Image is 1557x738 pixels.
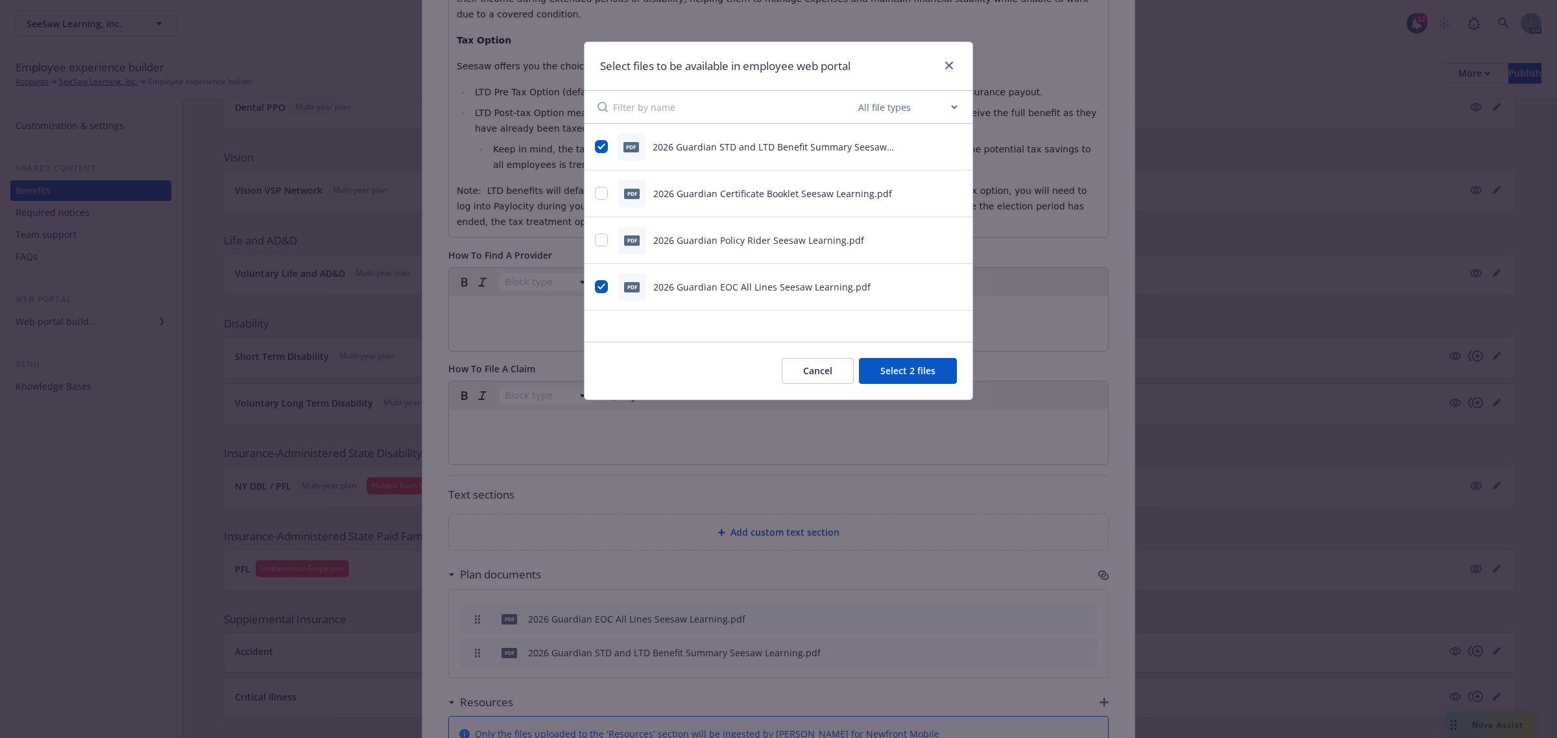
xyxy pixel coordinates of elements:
[859,358,957,384] button: Select 2 files
[930,233,940,247] button: download file
[930,187,940,200] button: download file
[653,187,892,200] span: 2026 Guardian Certificate Booklet Seesaw Learning.pdf
[950,280,962,294] button: preview file
[653,234,864,246] span: 2026 Guardian Policy Rider Seesaw Learning.pdf
[623,142,639,152] span: pdf
[613,91,856,123] input: Filter by name
[624,189,640,198] span: pdf
[950,233,962,247] button: preview file
[950,187,962,200] button: preview file
[653,281,871,293] span: 2026 Guardian EOC All Lines Seesaw Learning.pdf
[600,58,851,75] h1: Select files to be available in employee web portal
[597,102,608,112] svg: Search
[941,58,957,73] a: close
[653,141,894,167] span: 2026 Guardian STD and LTD Benefit Summary Seesaw Learning.pdf
[624,235,640,245] span: pdf
[930,280,940,294] button: download file
[782,358,854,384] button: Cancel
[624,282,640,292] span: pdf
[930,140,940,154] button: download file
[950,140,962,154] button: preview file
